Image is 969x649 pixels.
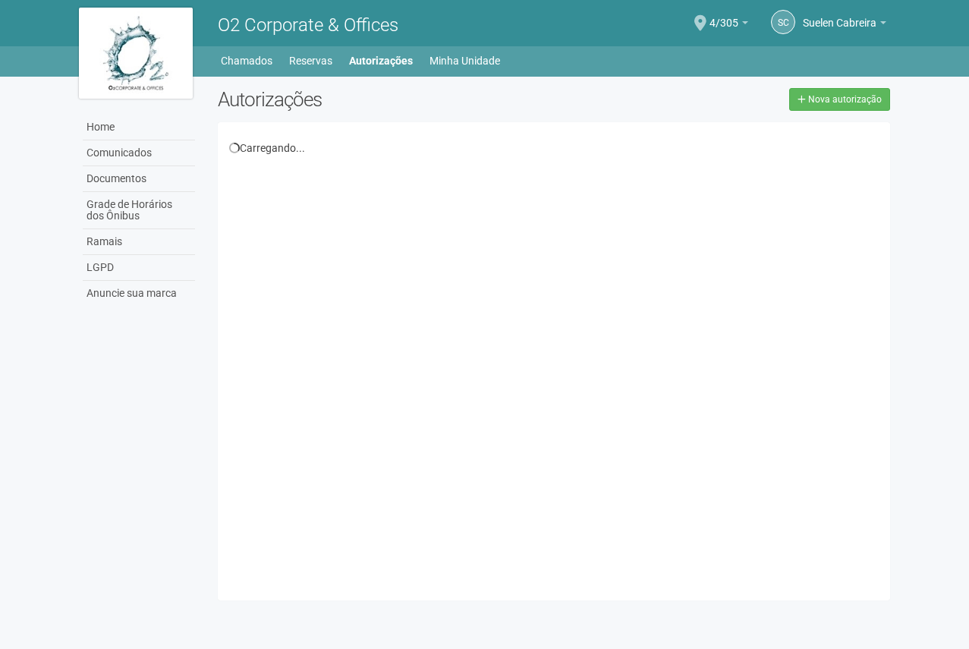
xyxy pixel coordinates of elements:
a: Home [83,115,195,140]
a: 4/305 [709,19,748,31]
a: Grade de Horários dos Ônibus [83,192,195,229]
a: Reservas [289,50,332,71]
img: logo.jpg [79,8,193,99]
a: Suelen Cabreira [803,19,886,31]
a: Minha Unidade [429,50,500,71]
a: Autorizações [349,50,413,71]
a: Nova autorização [789,88,890,111]
a: Comunicados [83,140,195,166]
a: LGPD [83,255,195,281]
span: Nova autorização [808,94,882,105]
a: Anuncie sua marca [83,281,195,306]
span: 4/305 [709,2,738,29]
div: Carregando... [229,141,879,155]
a: Chamados [221,50,272,71]
a: Documentos [83,166,195,192]
a: SC [771,10,795,34]
span: Suelen Cabreira [803,2,876,29]
h2: Autorizações [218,88,543,111]
a: Ramais [83,229,195,255]
span: O2 Corporate & Offices [218,14,398,36]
